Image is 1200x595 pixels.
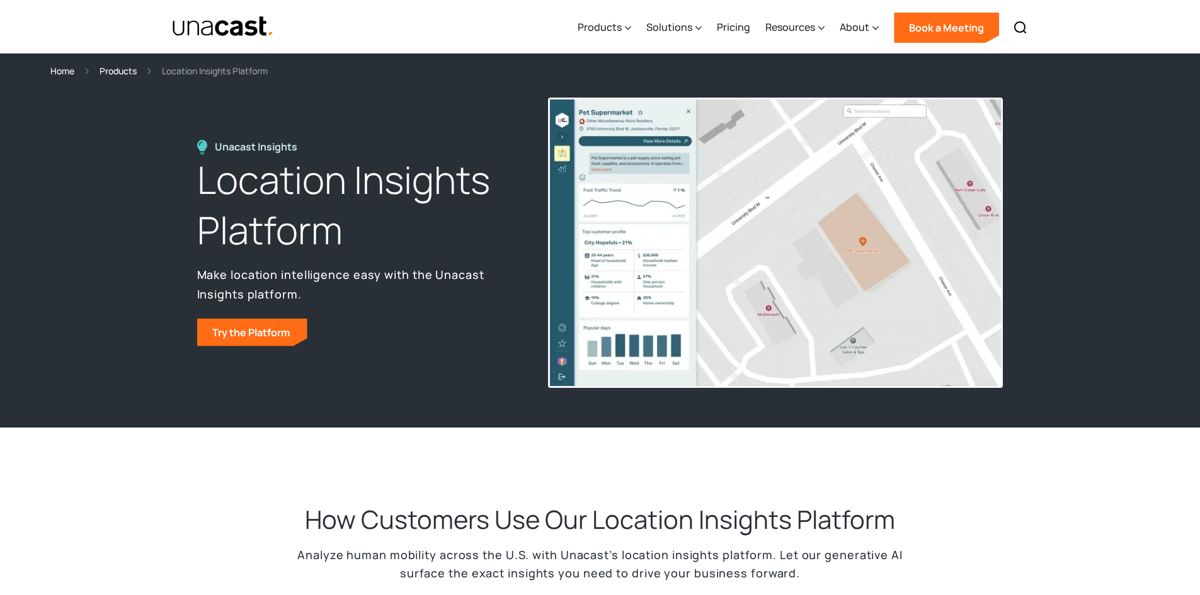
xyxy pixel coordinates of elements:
[765,20,815,35] div: Resources
[285,546,915,582] p: Analyze human mobility across the U.S. with Unacast’s location insights platform. Let our generat...
[646,20,692,35] div: Solutions
[197,140,207,155] img: Location Insights Platform icon
[840,20,869,35] div: About
[717,2,750,54] a: Pricing
[894,13,999,43] a: Book a Meeting
[100,64,137,78] a: Products
[1013,20,1028,35] img: Search icon
[197,265,520,303] p: Make location intelligence easy with the Unacast Insights platform.
[215,140,304,154] div: Unacast Insights
[172,16,275,38] a: home
[162,64,268,78] div: Location Insights Platform
[765,2,825,54] div: Resources
[50,64,74,78] a: Home
[840,2,879,54] div: About
[197,155,520,256] h1: Location Insights Platform
[578,2,631,54] div: Products
[172,16,275,38] img: Unacast text logo
[646,2,702,54] div: Solutions
[305,503,895,536] h2: How Customers Use Our Location Insights Platform
[197,319,307,346] a: Try the Platform
[578,20,622,35] div: Products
